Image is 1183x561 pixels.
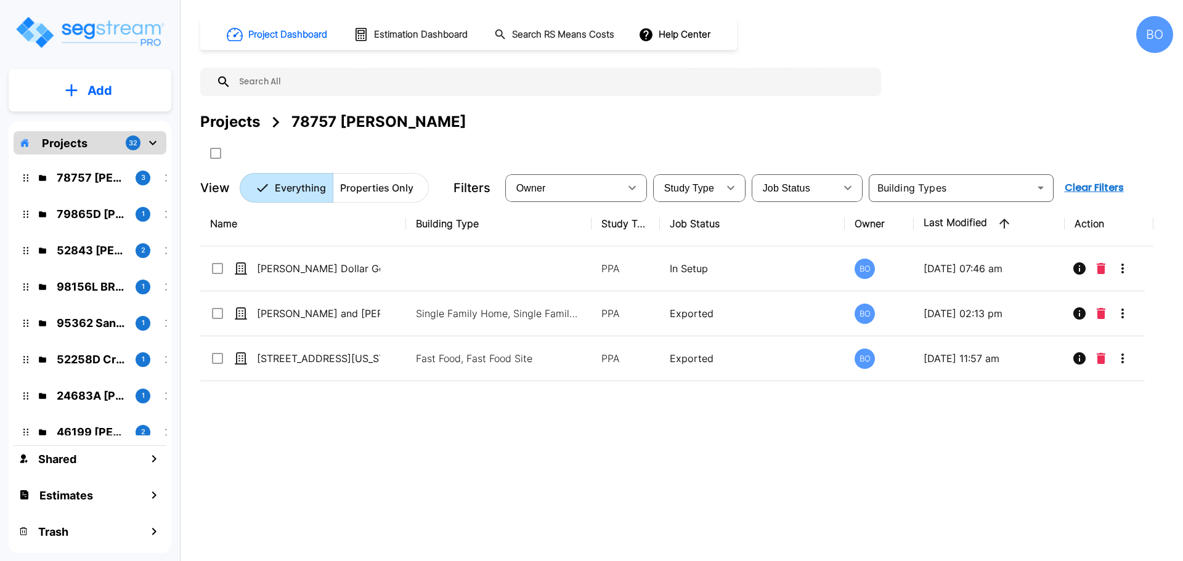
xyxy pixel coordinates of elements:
div: BO [855,259,875,279]
p: PPA [601,306,650,321]
p: [DATE] 02:13 pm [924,306,1055,321]
button: Estimation Dashboard [349,22,474,47]
button: Delete [1092,256,1110,281]
p: [DATE] 07:46 am [924,261,1055,276]
p: 1 [142,354,145,365]
h1: Estimation Dashboard [374,28,468,42]
h1: Search RS Means Costs [512,28,614,42]
button: Search RS Means Costs [489,23,621,47]
p: Projects [42,135,87,151]
p: 3 [141,172,145,183]
th: Building Type [406,201,591,246]
p: 52843 Alex and Collyn Kirry [57,242,126,259]
p: Filters [453,179,490,197]
button: More-Options [1110,346,1135,371]
p: 46199 Bailey V Properties LLC [57,424,126,440]
h1: Shared [38,451,76,467]
th: Study Type [591,201,660,246]
p: 24683A Doug Cary [57,387,126,404]
span: Study Type [664,183,714,193]
p: [STREET_ADDRESS][US_STATE] [257,351,380,366]
div: 78757 [PERSON_NAME] [291,111,466,133]
button: More-Options [1110,301,1135,326]
button: Help Center [636,23,715,46]
div: BO [855,304,875,324]
p: Exported [670,351,835,366]
div: Select [656,171,718,205]
p: [PERSON_NAME] and [PERSON_NAME] [257,306,380,321]
p: Exported [670,306,835,321]
th: Name [200,201,406,246]
p: 1 [142,281,145,292]
div: Select [508,171,620,205]
p: 79865D David Mitchell [57,206,126,222]
p: 1 [142,318,145,328]
button: Properties Only [333,173,429,203]
button: Everything [240,173,333,203]
p: 52258D Crewe EHE LLC [57,351,126,368]
h1: Trash [38,523,68,540]
button: Open [1032,179,1049,196]
p: Single Family Home, Single Family Home Site [416,306,582,321]
p: 95362 Sanofsky Holdings [57,315,126,331]
span: Owner [516,183,546,193]
button: Clear Filters [1060,176,1129,200]
p: 1 [142,209,145,219]
button: More-Options [1110,256,1135,281]
h1: Project Dashboard [248,28,327,42]
button: Delete [1092,301,1110,326]
button: Project Dashboard [222,21,334,48]
p: View [200,179,230,197]
div: BO [1136,16,1173,53]
div: BO [855,349,875,369]
img: Logo [14,15,165,50]
button: Info [1067,256,1092,281]
p: [DATE] 11:57 am [924,351,1055,366]
input: Building Types [872,179,1030,196]
button: SelectAll [203,141,228,166]
p: In Setup [670,261,835,276]
th: Action [1065,201,1154,246]
p: 1 [142,390,145,401]
div: Select [754,171,835,205]
p: Add [87,81,112,100]
div: Platform [240,173,429,203]
span: Job Status [763,183,810,193]
div: Projects [200,111,260,133]
button: Add [9,73,171,108]
p: 2 [141,427,145,437]
p: Fast Food, Fast Food Site [416,351,582,366]
input: Search All [231,68,875,96]
p: 2 [141,245,145,256]
h1: Estimates [39,487,93,504]
p: 78757 Whitmore [57,169,126,186]
p: [PERSON_NAME] Dollar General [257,261,380,276]
p: Properties Only [340,180,413,195]
button: Info [1067,301,1092,326]
p: Everything [275,180,326,195]
th: Last Modified [914,201,1065,246]
button: Info [1067,346,1092,371]
button: Delete [1092,346,1110,371]
p: 98156L BRAV Properties [57,278,126,295]
p: PPA [601,351,650,366]
th: Owner [845,201,913,246]
p: PPA [601,261,650,276]
th: Job Status [660,201,845,246]
p: 32 [129,138,137,148]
